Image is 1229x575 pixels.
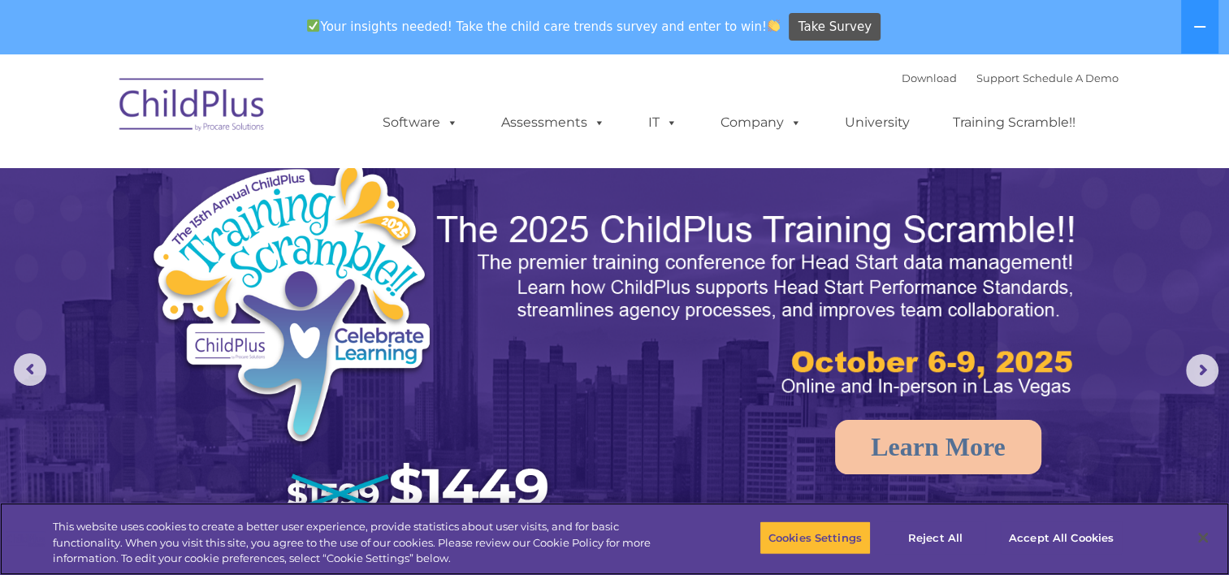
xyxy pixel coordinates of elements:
[976,71,1019,84] a: Support
[366,106,474,139] a: Software
[53,519,676,567] div: This website uses cookies to create a better user experience, provide statistics about user visit...
[768,19,780,32] img: 👏
[226,107,275,119] span: Last name
[301,11,787,42] span: Your insights needed! Take the child care trends survey and enter to win!
[937,106,1092,139] a: Training Scramble!!
[829,106,926,139] a: University
[307,19,319,32] img: ✅
[485,106,621,139] a: Assessments
[111,67,274,148] img: ChildPlus by Procare Solutions
[226,174,295,186] span: Phone number
[759,521,871,555] button: Cookies Settings
[1185,520,1221,556] button: Close
[632,106,694,139] a: IT
[902,71,957,84] a: Download
[1000,521,1123,555] button: Accept All Cookies
[885,521,986,555] button: Reject All
[902,71,1119,84] font: |
[835,420,1041,474] a: Learn More
[1023,71,1119,84] a: Schedule A Demo
[789,13,881,41] a: Take Survey
[798,13,872,41] span: Take Survey
[704,106,818,139] a: Company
